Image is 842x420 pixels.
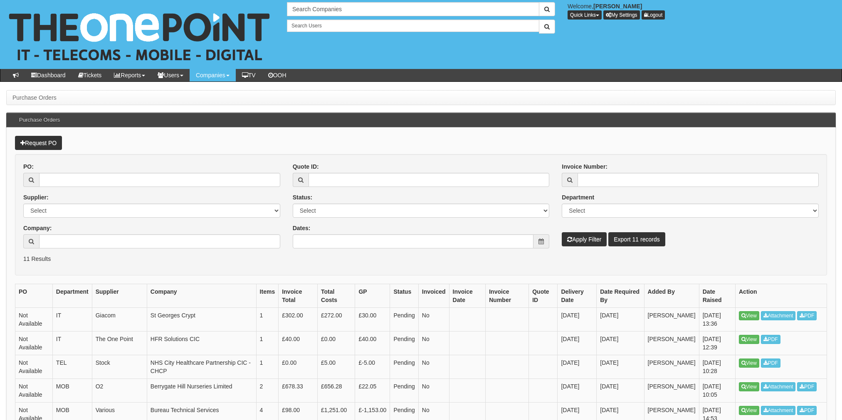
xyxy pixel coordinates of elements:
td: Not Available [15,307,53,331]
label: Supplier: [23,193,49,201]
td: £22.05 [355,378,390,402]
td: [DATE] 12:39 [699,331,735,355]
td: IT [52,307,92,331]
td: [DATE] [558,307,597,331]
label: Status: [293,193,312,201]
td: [DATE] [597,331,644,355]
td: [DATE] 10:28 [699,355,735,378]
th: Items [256,284,279,307]
th: PO [15,284,53,307]
li: Purchase Orders [12,93,57,102]
td: IT [52,331,92,355]
a: PDF [797,382,817,391]
td: The One Point [92,331,147,355]
td: £0.00 [318,331,355,355]
th: Date Required By [597,284,644,307]
th: Delivery Date [558,284,597,307]
td: [DATE] 10:05 [699,378,735,402]
h3: Purchase Orders [15,113,64,127]
th: GP [355,284,390,307]
td: Pending [390,378,418,402]
td: Not Available [15,378,53,402]
a: My Settings [603,10,640,20]
td: No [418,307,449,331]
th: Company [147,284,256,307]
a: Export 11 records [608,232,665,246]
td: [PERSON_NAME] [644,307,699,331]
th: Status [390,284,418,307]
label: Invoice Number: [562,162,607,171]
td: [DATE] [558,378,597,402]
th: Invoice Date [449,284,486,307]
th: Quote ID [529,284,558,307]
td: NHS City Healthcare Partnership CIC - CHCP [147,355,256,378]
th: Added By [644,284,699,307]
a: View [739,406,759,415]
a: Tickets [72,69,108,81]
th: Date Raised [699,284,735,307]
td: Not Available [15,331,53,355]
td: HFR Solutions CIC [147,331,256,355]
td: [DATE] [597,355,644,378]
a: View [739,382,759,391]
input: Search Users [287,20,539,32]
td: £40.00 [355,331,390,355]
td: No [418,355,449,378]
button: Apply Filter [562,232,607,246]
a: Reports [108,69,151,81]
td: £656.28 [318,378,355,402]
b: [PERSON_NAME] [593,3,642,10]
td: [DATE] [558,355,597,378]
a: Attachment [761,406,796,415]
a: PDF [761,359,780,368]
td: Pending [390,307,418,331]
a: Attachment [761,311,796,320]
a: TV [236,69,262,81]
label: Dates: [293,224,311,232]
button: Quick Links [568,10,602,20]
td: [PERSON_NAME] [644,378,699,402]
td: No [418,331,449,355]
td: No [418,378,449,402]
th: Invoiced [418,284,449,307]
td: Stock [92,355,147,378]
td: [DATE] [597,378,644,402]
label: Quote ID: [293,162,319,171]
td: £40.00 [279,331,318,355]
a: Attachment [761,382,796,391]
td: [DATE] [597,307,644,331]
a: PDF [761,335,780,344]
td: £302.00 [279,307,318,331]
a: Dashboard [25,69,72,81]
td: 1 [256,355,279,378]
div: Welcome, [561,2,842,20]
td: Giacom [92,307,147,331]
p: 11 Results [23,255,819,263]
td: O2 [92,378,147,402]
td: £30.00 [355,307,390,331]
td: £-5.00 [355,355,390,378]
th: Invoice Total [279,284,318,307]
td: 1 [256,331,279,355]
a: View [739,311,759,320]
a: OOH [262,69,293,81]
td: Berrygate Hill Nurseries Limited [147,378,256,402]
th: Department [52,284,92,307]
td: [PERSON_NAME] [644,355,699,378]
td: TEL [52,355,92,378]
a: PDF [797,311,817,320]
a: View [739,359,759,368]
input: Search Companies [287,2,539,16]
a: Request PO [15,136,62,150]
a: Users [151,69,190,81]
td: £272.00 [318,307,355,331]
a: PDF [797,406,817,415]
td: £678.33 [279,378,318,402]
td: £5.00 [318,355,355,378]
th: Action [736,284,827,307]
td: £0.00 [279,355,318,378]
td: [DATE] 13:36 [699,307,735,331]
th: Supplier [92,284,147,307]
a: Logout [642,10,665,20]
td: [PERSON_NAME] [644,331,699,355]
